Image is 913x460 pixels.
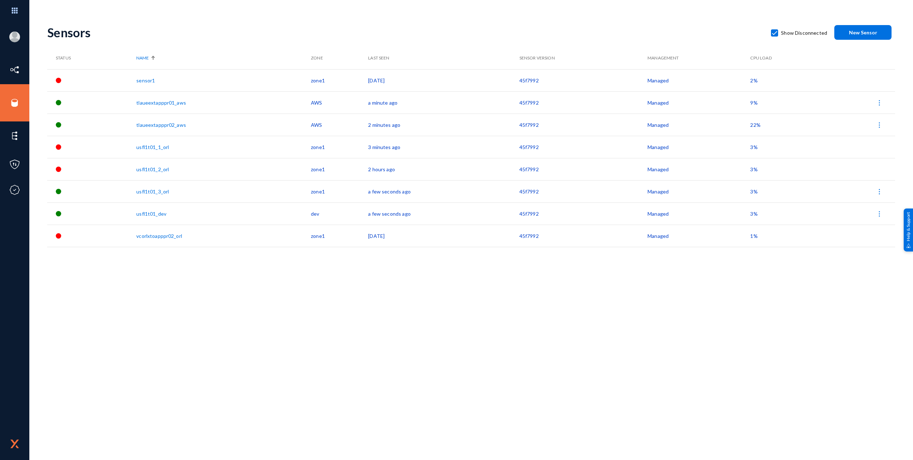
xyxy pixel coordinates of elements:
[750,166,757,172] span: 3%
[519,180,648,202] td: 45f7992
[904,209,913,251] div: Help & Support
[368,158,519,180] td: 2 hours ago
[311,225,368,247] td: zone1
[648,114,750,136] td: Managed
[519,158,648,180] td: 45f7992
[136,100,186,106] a: tlaueextapppr01_aws
[750,188,757,195] span: 3%
[136,122,186,128] a: tlaueextapppr02_aws
[47,25,764,40] div: Sensors
[750,47,820,69] th: CPU Load
[368,180,519,202] td: a few seconds ago
[9,159,20,170] img: icon-policies.svg
[849,29,877,35] span: New Sensor
[876,121,883,129] img: icon-more.svg
[876,188,883,195] img: icon-more.svg
[368,225,519,247] td: [DATE]
[368,202,519,225] td: a few seconds ago
[519,225,648,247] td: 45f7992
[876,210,883,217] img: icon-more.svg
[876,99,883,106] img: icon-more.svg
[136,166,169,172] a: usfl1t01_2_orl
[311,136,368,158] td: zone1
[136,211,166,217] a: usfl1t01_dev
[648,180,750,202] td: Managed
[311,158,368,180] td: zone1
[906,243,911,248] img: help_support.svg
[368,114,519,136] td: 2 minutes ago
[311,180,368,202] td: zone1
[4,3,25,18] img: app launcher
[781,28,827,38] span: Show Disconnected
[136,55,307,61] div: Name
[368,69,519,91] td: [DATE]
[750,144,757,150] span: 3%
[648,136,750,158] td: Managed
[648,47,750,69] th: Management
[519,91,648,114] td: 45f7992
[311,91,368,114] td: AWS
[519,69,648,91] td: 45f7992
[648,91,750,114] td: Managed
[648,225,750,247] td: Managed
[311,47,368,69] th: Zone
[9,64,20,75] img: icon-inventory.svg
[648,202,750,225] td: Managed
[136,144,169,150] a: usfl1t01_1_orl
[519,47,648,69] th: Sensor Version
[648,69,750,91] td: Managed
[136,233,182,239] a: vcorlxtoapppr02_orl
[368,136,519,158] td: 3 minutes ago
[648,158,750,180] td: Managed
[311,114,368,136] td: AWS
[9,185,20,195] img: icon-compliance.svg
[750,100,757,106] span: 9%
[311,69,368,91] td: zone1
[834,25,892,40] button: New Sensor
[47,47,136,69] th: Status
[519,202,648,225] td: 45f7992
[750,211,757,217] span: 3%
[750,77,757,83] span: 2%
[368,47,519,69] th: Last Seen
[136,188,169,195] a: usfl1t01_3_orl
[136,77,155,83] a: sensor1
[368,91,519,114] td: a minute ago
[311,202,368,225] td: dev
[519,136,648,158] td: 45f7992
[136,55,149,61] span: Name
[9,32,20,42] img: blank-profile-picture.png
[750,233,757,239] span: 1%
[519,114,648,136] td: 45f7992
[9,97,20,108] img: icon-sources.svg
[750,122,760,128] span: 22%
[9,130,20,141] img: icon-elements.svg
